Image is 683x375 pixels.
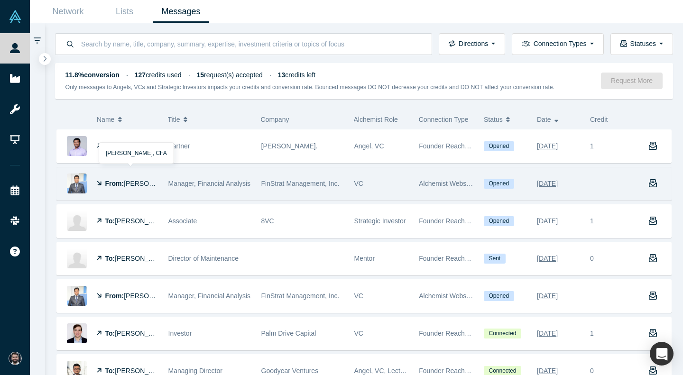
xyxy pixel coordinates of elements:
[96,0,153,23] a: Lists
[419,329,474,337] span: Founder Reachout
[419,255,474,262] span: Founder Reachout
[105,255,115,262] strong: To:
[354,255,375,262] span: Mentor
[115,367,169,375] span: [PERSON_NAME]
[419,292,502,300] span: Alchemist Website: Connect
[126,71,128,79] span: ·
[97,110,158,129] button: Name
[168,110,251,129] button: Title
[168,255,239,262] span: Director of Maintenance
[105,142,115,150] strong: To:
[537,288,558,304] div: [DATE]
[261,180,340,187] span: FinStrat Management, Inc.
[537,250,558,267] div: [DATE]
[9,352,22,365] img: Rafi Wadan's Account
[80,33,422,55] input: Search by name, title, company, summary, expertise, investment criteria or topics of focus
[67,136,87,156] img: Vijay Reddy's Profile Image
[354,116,398,123] span: Alchemist Role
[40,0,96,23] a: Network
[484,110,503,129] span: Status
[590,116,608,123] span: Credit
[537,325,558,342] div: [DATE]
[168,367,222,375] span: Managing Director
[354,292,363,300] span: VC
[278,71,315,79] span: credits left
[484,329,521,338] span: Connected
[105,292,124,300] strong: From:
[188,71,190,79] span: ·
[124,180,195,187] span: [PERSON_NAME], CFA
[439,33,505,55] button: Directions
[168,292,251,300] span: Manager, Financial Analysis
[115,142,169,150] span: [PERSON_NAME]
[67,211,87,231] img: Justin Rose's Profile Image
[354,217,406,225] span: Strategic Investor
[278,71,286,79] strong: 13
[590,254,594,264] div: 0
[168,110,180,129] span: Title
[67,323,87,343] img: Henry Woram's Profile Image
[261,217,274,225] span: 8VC
[168,180,251,187] span: Manager, Financial Analysis
[484,291,514,301] span: Opened
[261,292,340,300] span: FinStrat Management, Inc.
[419,116,469,123] span: Connection Type
[419,367,474,375] span: Founder Reachout
[153,0,209,23] a: Messages
[115,255,169,262] span: [PERSON_NAME]
[261,142,318,150] span: [PERSON_NAME].
[105,367,115,375] strong: To:
[65,84,555,91] small: Only messages to Angels, VCs and Strategic Investors impacts your credits and conversion rate. Bo...
[610,33,673,55] button: Statuses
[124,292,195,300] span: [PERSON_NAME], CFA
[537,138,558,155] div: [DATE]
[585,317,638,350] div: 1
[419,142,474,150] span: Founder Reachout
[97,110,114,129] span: Name
[484,141,514,151] span: Opened
[105,217,115,225] strong: To:
[537,175,558,192] div: [DATE]
[67,174,87,193] img: Animesh Tulsyan, CFA's Profile Image
[537,110,551,129] span: Date
[197,71,204,79] strong: 15
[354,180,363,187] span: VC
[354,142,384,150] span: Angel, VC
[261,367,319,375] span: Goodyear Ventures
[269,71,271,79] span: ·
[67,286,87,306] img: Animesh Tulsyan, CFA's Profile Image
[585,130,638,163] div: 1
[67,248,87,268] img: David Reed's Profile Image
[261,329,316,337] span: Palm Drive Capital
[105,180,124,187] strong: From:
[484,179,514,189] span: Opened
[585,205,638,238] div: 1
[484,216,514,226] span: Opened
[512,33,603,55] button: Connection Types
[115,217,169,225] span: [PERSON_NAME]
[168,142,190,150] span: Partner
[354,367,412,375] span: Angel, VC, Lecturer
[537,213,558,229] div: [DATE]
[105,329,115,337] strong: To:
[197,71,263,79] span: request(s) accepted
[484,254,506,264] span: Sent
[537,110,580,129] button: Date
[419,217,474,225] span: Founder Reachout
[135,71,182,79] span: credits used
[354,329,363,337] span: VC
[168,329,192,337] span: Investor
[65,71,120,79] strong: 11.8% conversion
[261,116,289,123] span: Company
[419,180,502,187] span: Alchemist Website: Connect
[168,217,197,225] span: Associate
[484,110,527,129] button: Status
[135,71,146,79] strong: 127
[9,10,22,23] img: Alchemist Vault Logo
[115,329,169,337] span: [PERSON_NAME]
